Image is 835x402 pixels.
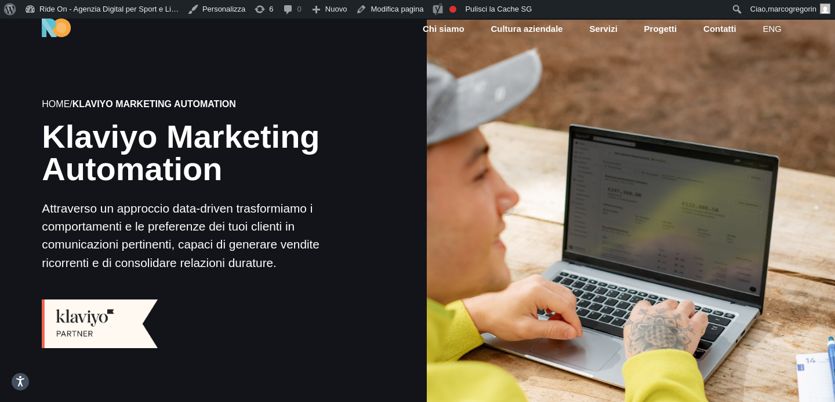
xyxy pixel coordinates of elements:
a: Chi siamo [422,23,466,36]
span: / [42,99,236,109]
strong: Klaviyo Marketing Automation [72,99,236,109]
div: La frase chiave non è stata impostata [449,6,456,13]
p: Attraverso un approccio data-driven trasformiamo i comportamenti e le preferenze dei tuoi clienti... [42,199,366,272]
a: Progetti [643,23,678,36]
a: Cultura aziendale [489,23,564,36]
span: marcogregorin [768,5,816,13]
h1: Klaviyo Marketing Automation [42,120,366,185]
a: Contatti [702,23,738,36]
a: eng [761,23,783,36]
img: Ride On Agency [42,19,71,37]
a: Home [42,99,70,109]
a: Servizi [588,23,618,36]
